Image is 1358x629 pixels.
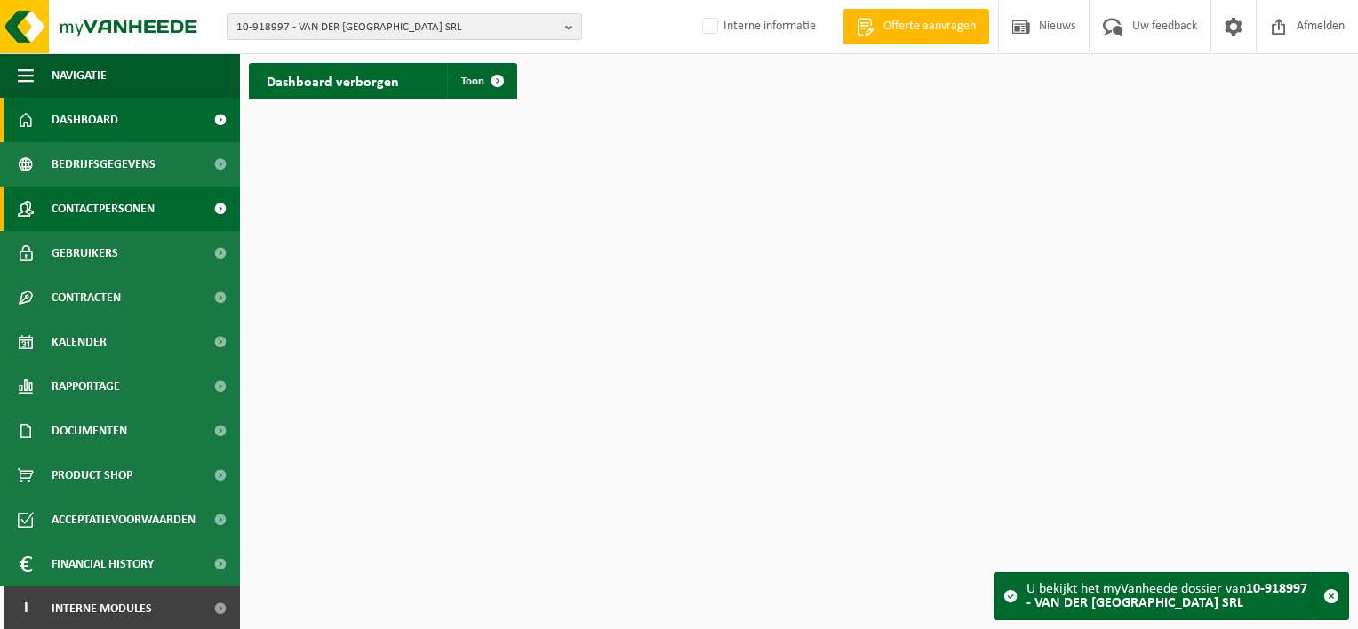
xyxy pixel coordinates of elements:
[52,275,121,320] span: Contracten
[52,231,118,275] span: Gebruikers
[52,320,107,364] span: Kalender
[52,453,132,498] span: Product Shop
[52,364,120,409] span: Rapportage
[227,13,582,40] button: 10-918997 - VAN DER [GEOGRAPHIC_DATA] SRL
[1026,582,1307,610] strong: 10-918997 - VAN DER [GEOGRAPHIC_DATA] SRL
[843,9,989,44] a: Offerte aanvragen
[52,98,118,142] span: Dashboard
[1026,573,1314,619] div: U bekijkt het myVanheede dossier van
[52,187,155,231] span: Contactpersonen
[699,13,816,40] label: Interne informatie
[236,14,558,41] span: 10-918997 - VAN DER [GEOGRAPHIC_DATA] SRL
[52,409,127,453] span: Documenten
[249,63,417,98] h2: Dashboard verborgen
[461,76,484,87] span: Toon
[52,53,107,98] span: Navigatie
[879,18,980,36] span: Offerte aanvragen
[52,498,196,542] span: Acceptatievoorwaarden
[447,63,515,99] a: Toon
[52,542,154,586] span: Financial History
[52,142,156,187] span: Bedrijfsgegevens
